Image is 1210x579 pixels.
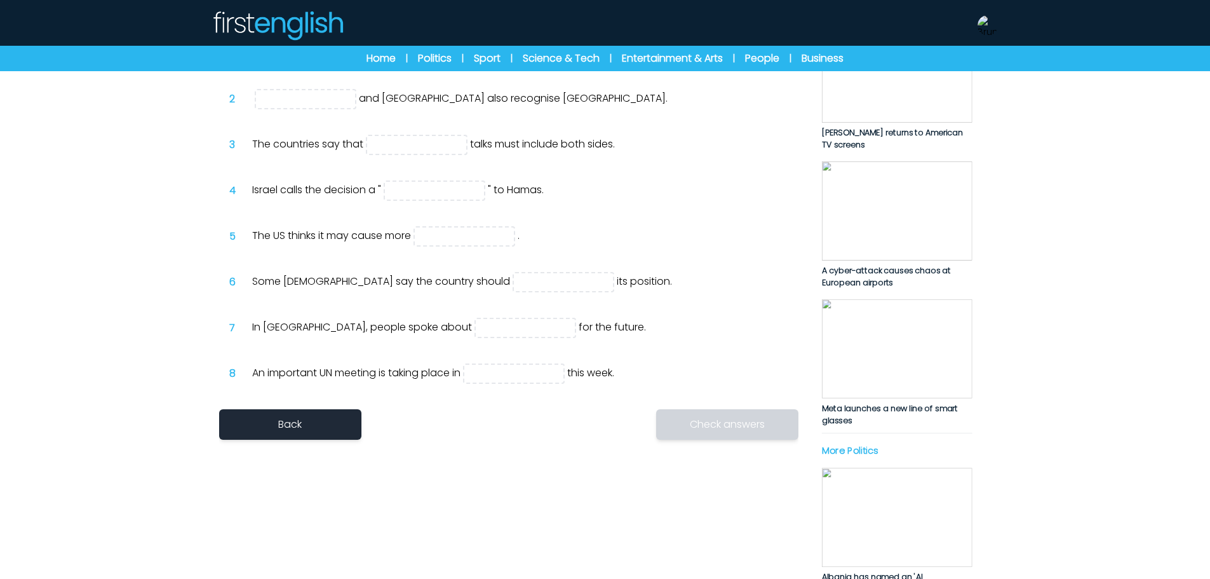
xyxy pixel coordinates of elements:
img: Logo [212,10,344,41]
a: Meta launches a new line of smart glasses [821,299,972,427]
div: Some [DEMOGRAPHIC_DATA] say the country should its position. [252,272,788,292]
img: etnUq7bwqYhbYWuV4UmuNbmhqIAUGoihUbfSmGxX.jpg [821,24,972,123]
p: More Politics [821,444,972,458]
div: The US thinks it may cause more . [252,226,788,247]
div: 5 [229,229,245,244]
a: Sport [474,51,501,66]
span: | [511,52,513,65]
img: JQsL3KWEgEu7dnoNYo7CWeoSdwcM0V4ECiitipN5.jpg [821,299,972,398]
div: In [GEOGRAPHIC_DATA], people spoke about for the future. [252,318,788,338]
a: [PERSON_NAME] returns to American TV screens [821,24,972,151]
div: 3 [229,137,245,153]
span: | [733,52,735,65]
div: 4 [229,183,245,198]
div: 6 [229,275,245,290]
a: Business [802,51,844,66]
span: | [610,52,612,65]
div: 2 [229,92,245,107]
div: 7 [229,320,245,336]
div: Israel calls the decision a " " to Hamas. [252,181,788,201]
a: Science & Tech [523,51,600,66]
span: [PERSON_NAME] returns to American TV screens [821,127,962,151]
span: A cyber-attack causes chaos at European airports [821,264,950,289]
a: Entertainment & Arts [622,51,723,66]
img: PJl9VkwkmoiLmIwr0aEIaWRaighPRt04lbkCKz6d.jpg [821,468,972,567]
span: | [406,52,408,65]
img: Bruno Silva [978,15,998,36]
a: People [745,51,779,66]
div: An important UN meeting is taking place in this week. [252,364,788,384]
a: Back [219,409,361,440]
div: and [GEOGRAPHIC_DATA] also recognise [GEOGRAPHIC_DATA]. [252,89,788,109]
img: PO0bDhNOrIdDgExna1JM4j7x6YBU1TOSXvNWk307.jpg [821,161,972,261]
div: 8 [229,366,245,381]
a: Politics [418,51,452,66]
span: | [790,52,791,65]
div: The countries say that talks must include both sides. [252,135,788,155]
a: Home [366,51,396,66]
a: A cyber-attack causes chaos at European airports [821,161,972,289]
button: Check answers [656,409,798,440]
span: Check answers [690,417,765,432]
span: | [462,52,464,65]
span: Meta launches a new line of smart glasses [821,402,957,426]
